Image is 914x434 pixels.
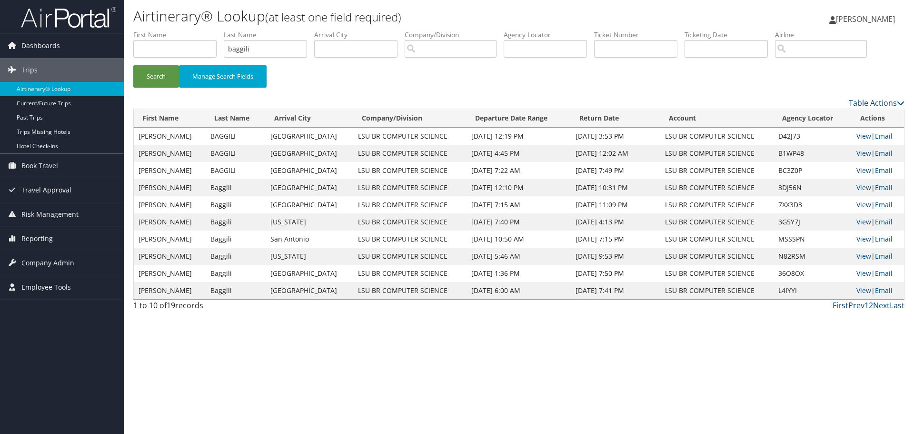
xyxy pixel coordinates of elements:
td: [DATE] 9:53 PM [571,248,660,265]
td: LSU BR COMPUTER SCIENCE [353,231,467,248]
td: [PERSON_NAME] [134,162,206,179]
td: LSU BR COMPUTER SCIENCE [660,145,774,162]
td: LSU BR COMPUTER SCIENCE [353,128,467,145]
td: Baggili [206,282,266,299]
span: Risk Management [21,202,79,226]
h1: Airtinerary® Lookup [133,6,647,26]
td: [DATE] 6:00 AM [467,282,571,299]
td: [DATE] 7:40 PM [467,213,571,231]
a: View [856,217,871,226]
th: Last Name: activate to sort column ascending [206,109,266,128]
td: [DATE] 7:49 PM [571,162,660,179]
span: Dashboards [21,34,60,58]
a: Email [875,286,893,295]
a: Next [873,300,890,311]
td: [GEOGRAPHIC_DATA] [266,196,353,213]
td: | [852,265,904,282]
td: [GEOGRAPHIC_DATA] [266,128,353,145]
a: View [856,252,871,261]
div: 1 to 10 of records [133,300,316,316]
span: Company Admin [21,251,74,275]
td: LSU BR COMPUTER SCIENCE [353,145,467,162]
td: [GEOGRAPHIC_DATA] [266,179,353,196]
a: [PERSON_NAME] [829,5,904,33]
a: Table Actions [849,98,904,108]
td: [PERSON_NAME] [134,145,206,162]
label: First Name [133,30,224,40]
td: [DATE] 12:10 PM [467,179,571,196]
span: 19 [167,300,175,311]
td: 7XX3D3 [774,196,852,213]
span: Travel Approval [21,178,71,202]
td: | [852,145,904,162]
td: [DATE] 7:41 PM [571,282,660,299]
td: [DATE] 10:31 PM [571,179,660,196]
th: Arrival City: activate to sort column ascending [266,109,353,128]
td: LSU BR COMPUTER SCIENCE [353,179,467,196]
td: [PERSON_NAME] [134,248,206,265]
td: LSU BR COMPUTER SCIENCE [353,282,467,299]
td: [GEOGRAPHIC_DATA] [266,145,353,162]
td: Baggili [206,196,266,213]
td: | [852,128,904,145]
td: [GEOGRAPHIC_DATA] [266,162,353,179]
th: Return Date: activate to sort column ascending [571,109,660,128]
span: Trips [21,58,38,82]
td: [DATE] 12:19 PM [467,128,571,145]
a: Email [875,269,893,278]
td: LSU BR COMPUTER SCIENCE [353,248,467,265]
label: Company/Division [405,30,504,40]
a: View [856,269,871,278]
td: LSU BR COMPUTER SCIENCE [660,248,774,265]
label: Agency Locator [504,30,594,40]
td: [DATE] 5:46 AM [467,248,571,265]
td: [DATE] 11:09 PM [571,196,660,213]
td: | [852,162,904,179]
td: [DATE] 3:53 PM [571,128,660,145]
td: [DATE] 7:50 PM [571,265,660,282]
td: BC3Z0P [774,162,852,179]
a: Email [875,234,893,243]
td: [PERSON_NAME] [134,196,206,213]
td: [DATE] 12:02 AM [571,145,660,162]
td: [US_STATE] [266,248,353,265]
a: View [856,286,871,295]
td: San Antonio [266,231,353,248]
th: Account: activate to sort column ascending [660,109,774,128]
td: 3G5Y7J [774,213,852,231]
td: LSU BR COMPUTER SCIENCE [660,162,774,179]
td: LSU BR COMPUTER SCIENCE [660,196,774,213]
td: [PERSON_NAME] [134,265,206,282]
td: Baggili [206,265,266,282]
td: | [852,196,904,213]
td: LSU BR COMPUTER SCIENCE [660,265,774,282]
td: 3DJ56N [774,179,852,196]
label: Airline [775,30,874,40]
span: Employee Tools [21,275,71,299]
th: First Name: activate to sort column ascending [134,109,206,128]
a: View [856,166,871,175]
a: Email [875,166,893,175]
span: [PERSON_NAME] [836,14,895,24]
span: Book Travel [21,154,58,178]
button: Manage Search Fields [179,65,267,88]
td: [DATE] 10:50 AM [467,231,571,248]
th: Company/Division [353,109,467,128]
button: Search [133,65,179,88]
td: [PERSON_NAME] [134,213,206,231]
span: Reporting [21,227,53,251]
a: Email [875,200,893,209]
td: BAGGILI [206,162,266,179]
a: View [856,131,871,141]
td: [PERSON_NAME] [134,128,206,145]
td: [DATE] 4:13 PM [571,213,660,231]
td: LSU BR COMPUTER SCIENCE [660,282,774,299]
td: N82RSM [774,248,852,265]
th: Departure Date Range: activate to sort column ascending [467,109,571,128]
a: View [856,183,871,192]
td: [GEOGRAPHIC_DATA] [266,282,353,299]
td: L4IYYI [774,282,852,299]
td: LSU BR COMPUTER SCIENCE [353,213,467,231]
a: First [833,300,848,311]
td: LSU BR COMPUTER SCIENCE [660,128,774,145]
